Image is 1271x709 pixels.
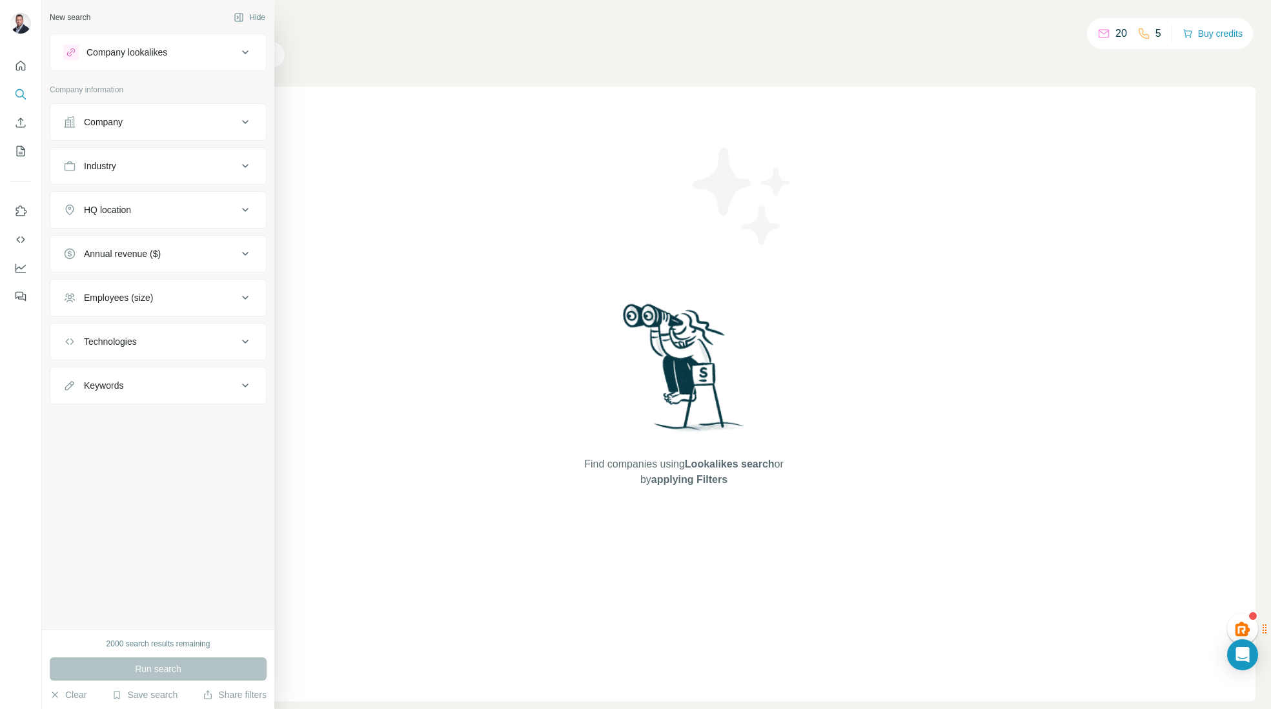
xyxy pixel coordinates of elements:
[107,638,210,650] div: 2000 search results remaining
[684,138,800,254] img: Surfe Illustration - Stars
[685,458,775,469] span: Lookalikes search
[203,688,267,701] button: Share filters
[50,326,266,357] button: Technologies
[10,13,31,34] img: Avatar
[50,150,266,181] button: Industry
[84,116,123,128] div: Company
[617,300,751,444] img: Surfe Illustration - Woman searching with binoculars
[112,688,178,701] button: Save search
[84,379,123,392] div: Keywords
[1183,25,1243,43] button: Buy credits
[10,256,31,280] button: Dashboard
[112,15,1256,34] h4: Search
[10,54,31,77] button: Quick start
[10,139,31,163] button: My lists
[651,474,727,485] span: applying Filters
[84,203,131,216] div: HQ location
[1155,26,1161,41] p: 5
[84,291,153,304] div: Employees (size)
[86,46,167,59] div: Company lookalikes
[84,335,137,348] div: Technologies
[1115,26,1127,41] p: 20
[50,282,266,313] button: Employees (size)
[50,84,267,96] p: Company information
[10,200,31,223] button: Use Surfe on LinkedIn
[50,107,266,138] button: Company
[50,194,266,225] button: HQ location
[10,285,31,308] button: Feedback
[10,83,31,106] button: Search
[50,238,266,269] button: Annual revenue ($)
[50,688,86,701] button: Clear
[225,8,274,27] button: Hide
[10,228,31,251] button: Use Surfe API
[84,247,161,260] div: Annual revenue ($)
[84,159,116,172] div: Industry
[10,111,31,134] button: Enrich CSV
[50,37,266,68] button: Company lookalikes
[50,12,90,23] div: New search
[50,370,266,401] button: Keywords
[1227,639,1258,670] div: Open Intercom Messenger
[580,457,787,488] span: Find companies using or by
